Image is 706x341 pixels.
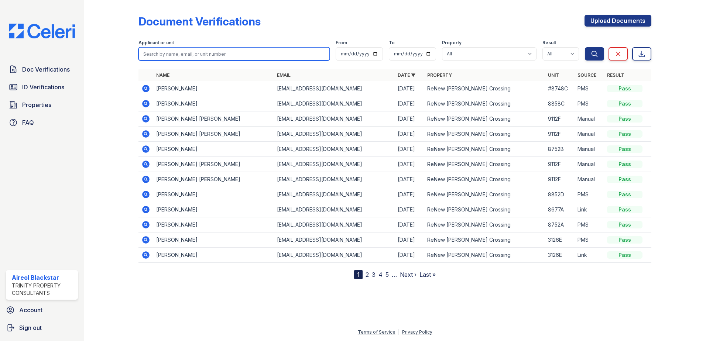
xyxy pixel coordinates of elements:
a: 3 [372,271,376,278]
td: 8858C [545,96,575,111]
td: [DATE] [395,217,424,232]
div: Pass [607,221,642,228]
input: Search by name, email, or unit number [138,47,330,61]
td: 8677A [545,202,575,217]
td: ReNew [PERSON_NAME] Crossing [424,142,545,157]
label: Property [442,40,462,46]
div: Pass [607,130,642,138]
td: [EMAIL_ADDRESS][DOMAIN_NAME] [274,111,395,127]
a: Source [578,72,596,78]
a: Result [607,72,624,78]
td: [DATE] [395,81,424,96]
td: ReNew [PERSON_NAME] Crossing [424,217,545,232]
td: ReNew [PERSON_NAME] Crossing [424,202,545,217]
td: 3126E [545,248,575,263]
td: [PERSON_NAME] [153,187,274,202]
td: [DATE] [395,111,424,127]
td: 3126E [545,232,575,248]
a: 5 [385,271,389,278]
label: Applicant or unit [138,40,174,46]
td: 8752A [545,217,575,232]
td: ReNew [PERSON_NAME] Crossing [424,127,545,142]
a: FAQ [6,115,78,130]
div: Pass [607,206,642,213]
td: [EMAIL_ADDRESS][DOMAIN_NAME] [274,187,395,202]
td: 9112F [545,127,575,142]
span: Sign out [19,323,42,332]
td: [PERSON_NAME] [PERSON_NAME] [153,127,274,142]
td: PMS [575,217,604,232]
span: Account [19,306,42,314]
td: ReNew [PERSON_NAME] Crossing [424,96,545,111]
td: #8748C [545,81,575,96]
td: 8752B [545,142,575,157]
span: Doc Verifications [22,65,70,74]
label: To [389,40,395,46]
td: Manual [575,111,604,127]
td: [DATE] [395,248,424,263]
span: ID Verifications [22,83,64,92]
div: Pass [607,236,642,244]
a: Next › [400,271,417,278]
td: [PERSON_NAME] [153,217,274,232]
td: [PERSON_NAME] [153,96,274,111]
img: CE_Logo_Blue-a8612792a0a2168367f1c8372b55b34899dd931a85d93a1a3d3e32e68fde9ad4.png [3,24,81,38]
td: [EMAIL_ADDRESS][DOMAIN_NAME] [274,96,395,111]
td: Manual [575,127,604,142]
div: 1 [354,270,363,279]
td: [PERSON_NAME] [153,142,274,157]
td: [EMAIL_ADDRESS][DOMAIN_NAME] [274,217,395,232]
div: Trinity Property Consultants [12,282,75,297]
td: [EMAIL_ADDRESS][DOMAIN_NAME] [274,248,395,263]
a: Properties [6,97,78,112]
td: PMS [575,187,604,202]
div: | [398,329,400,335]
td: Link [575,248,604,263]
td: Link [575,202,604,217]
label: From [336,40,347,46]
td: [DATE] [395,187,424,202]
a: Account [3,303,81,317]
a: ID Verifications [6,80,78,94]
span: … [392,270,397,279]
div: Pass [607,251,642,259]
td: [EMAIL_ADDRESS][DOMAIN_NAME] [274,157,395,172]
td: ReNew [PERSON_NAME] Crossing [424,232,545,248]
td: [PERSON_NAME] [153,202,274,217]
td: [PERSON_NAME] [153,232,274,248]
div: Pass [607,161,642,168]
a: Unit [548,72,559,78]
td: [PERSON_NAME] [PERSON_NAME] [153,172,274,187]
div: Pass [607,85,642,92]
td: [DATE] [395,157,424,172]
td: 9112F [545,172,575,187]
td: [DATE] [395,96,424,111]
td: [PERSON_NAME] [153,248,274,263]
a: Name [156,72,169,78]
td: 9112F [545,157,575,172]
div: Pass [607,176,642,183]
td: [EMAIL_ADDRESS][DOMAIN_NAME] [274,172,395,187]
td: ReNew [PERSON_NAME] Crossing [424,248,545,263]
div: Pass [607,115,642,123]
td: [DATE] [395,127,424,142]
a: Upload Documents [585,15,651,27]
td: [PERSON_NAME] [153,81,274,96]
td: Manual [575,172,604,187]
a: Sign out [3,320,81,335]
td: [EMAIL_ADDRESS][DOMAIN_NAME] [274,81,395,96]
td: PMS [575,96,604,111]
a: Property [427,72,452,78]
td: ReNew [PERSON_NAME] Crossing [424,187,545,202]
span: Properties [22,100,51,109]
td: ReNew [PERSON_NAME] Crossing [424,157,545,172]
td: [PERSON_NAME] [PERSON_NAME] [153,157,274,172]
div: Aireol Blackstar [12,273,75,282]
td: ReNew [PERSON_NAME] Crossing [424,81,545,96]
a: Privacy Policy [402,329,432,335]
label: Result [542,40,556,46]
td: ReNew [PERSON_NAME] Crossing [424,172,545,187]
a: Last » [419,271,436,278]
td: ReNew [PERSON_NAME] Crossing [424,111,545,127]
td: [DATE] [395,172,424,187]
